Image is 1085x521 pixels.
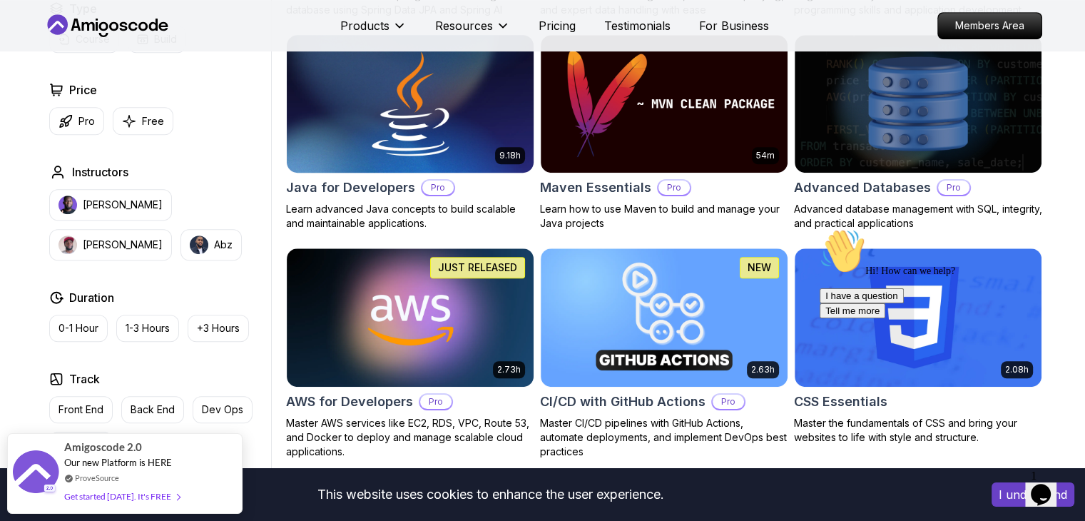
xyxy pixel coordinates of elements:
[116,315,179,342] button: 1-3 Hours
[497,364,521,375] p: 2.73h
[6,6,51,51] img: :wave:
[539,17,576,34] a: Pricing
[540,178,651,198] h2: Maven Essentials
[202,403,243,417] p: Dev Ops
[795,248,1041,387] img: CSS Essentials card
[604,17,671,34] a: Testimonials
[435,17,510,46] button: Resources
[190,236,208,254] img: instructor img
[64,457,172,468] span: Our new Platform is HERE
[937,12,1042,39] a: Members Area
[286,248,534,459] a: AWS for Developers card2.73hJUST RELEASEDAWS for DevelopersProMaster AWS services like EC2, RDS, ...
[6,43,141,54] span: Hi! How can we help?
[6,81,71,96] button: Tell me more
[180,229,242,260] button: instructor imgAbz
[540,392,705,412] h2: CI/CD with GitHub Actions
[49,189,172,221] button: instructor img[PERSON_NAME]
[72,163,128,181] h2: Instructors
[541,248,788,387] img: CI/CD with GitHub Actions card
[58,321,98,335] p: 0-1 Hour
[287,248,534,387] img: AWS for Developers card
[422,181,454,195] p: Pro
[540,248,788,459] a: CI/CD with GitHub Actions card2.63hNEWCI/CD with GitHub ActionsProMaster CI/CD pipelines with Git...
[713,395,744,409] p: Pro
[756,150,775,161] p: 54m
[540,202,788,231] p: Learn how to use Maven to build and manage your Java projects
[13,450,59,497] img: provesource social proof notification image
[795,35,1041,173] img: Advanced Databases card
[58,403,103,417] p: Front End
[540,416,788,459] p: Master CI/CD pipelines with GitHub Actions, automate deployments, and implement DevOps best pract...
[64,488,180,505] div: Get started [DATE]. It's FREE
[814,223,1071,457] iframe: chat widget
[83,238,163,252] p: [PERSON_NAME]
[1025,464,1071,507] iframe: chat widget
[69,370,100,388] h2: Track
[751,364,775,375] p: 2.63h
[438,260,517,275] p: JUST RELEASED
[121,396,184,423] button: Back End
[142,114,164,128] p: Free
[340,17,407,46] button: Products
[794,34,1042,231] a: Advanced Databases cardAdvanced DatabasesProAdvanced database management with SQL, integrity, and...
[794,178,931,198] h2: Advanced Databases
[280,31,539,176] img: Java for Developers card
[748,260,771,275] p: NEW
[435,17,493,34] p: Resources
[794,248,1042,445] a: CSS Essentials card2.08hCSS EssentialsMaster the fundamentals of CSS and bring your websites to l...
[113,107,173,135] button: Free
[286,34,534,231] a: Java for Developers card9.18hJava for DevelopersProLearn advanced Java concepts to build scalable...
[49,396,113,423] button: Front End
[286,416,534,459] p: Master AWS services like EC2, RDS, VPC, Route 53, and Docker to deploy and manage scalable cloud ...
[64,439,142,455] span: Amigoscode 2.0
[540,34,788,231] a: Maven Essentials card54mMaven EssentialsProLearn how to use Maven to build and manage your Java p...
[541,35,788,173] img: Maven Essentials card
[499,150,521,161] p: 9.18h
[286,392,413,412] h2: AWS for Developers
[699,17,769,34] a: For Business
[126,321,170,335] p: 1-3 Hours
[197,321,240,335] p: +3 Hours
[794,416,1042,445] p: Master the fundamentals of CSS and bring your websites to life with style and structure.
[49,315,108,342] button: 0-1 Hour
[69,81,97,98] h2: Price
[938,13,1041,39] p: Members Area
[286,178,415,198] h2: Java for Developers
[214,238,233,252] p: Abz
[420,395,452,409] p: Pro
[286,202,534,231] p: Learn advanced Java concepts to build scalable and maintainable applications.
[49,432,113,459] button: Full Stack
[6,66,90,81] button: I have a question
[49,107,104,135] button: Pro
[75,472,119,484] a: ProveSource
[938,181,969,195] p: Pro
[992,482,1074,507] button: Accept cookies
[83,198,163,212] p: [PERSON_NAME]
[794,202,1042,231] p: Advanced database management with SQL, integrity, and practical applications
[658,181,690,195] p: Pro
[58,196,77,214] img: instructor img
[58,236,77,254] img: instructor img
[11,479,970,510] div: This website uses cookies to enhance the user experience.
[69,289,114,306] h2: Duration
[6,6,263,96] div: 👋Hi! How can we help?I have a questionTell me more
[78,114,95,128] p: Pro
[794,392,887,412] h2: CSS Essentials
[188,315,249,342] button: +3 Hours
[131,403,175,417] p: Back End
[340,17,389,34] p: Products
[193,396,253,423] button: Dev Ops
[49,229,172,260] button: instructor img[PERSON_NAME]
